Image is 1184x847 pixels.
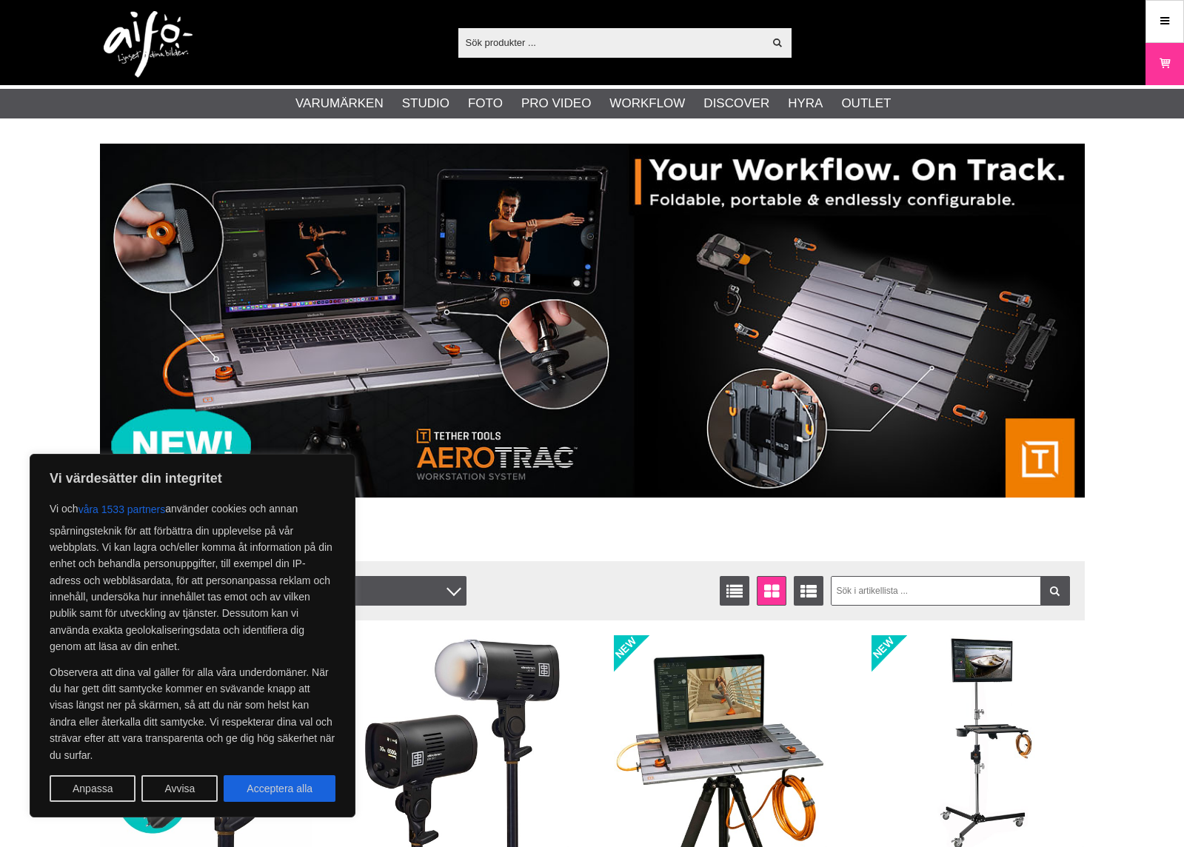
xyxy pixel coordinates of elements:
p: Vi värdesätter din integritet [50,469,335,487]
a: Varumärken [295,94,384,113]
p: Vi och använder cookies och annan spårningsteknik för att förbättra din upplevelse på vår webbpla... [50,496,335,655]
input: Sök produkter ... [458,31,764,53]
a: Foto [468,94,503,113]
a: Outlet [841,94,891,113]
img: logo.png [104,11,193,78]
a: Utökad listvisning [794,576,823,606]
button: Avvisa [141,775,218,802]
a: Studio [402,94,449,113]
a: Hyra [788,94,823,113]
a: Pro Video [521,94,591,113]
img: Annons:007 banner-header-aerotrac-1390x500.jpg [100,144,1085,498]
button: Anpassa [50,775,136,802]
input: Sök i artikellista ... [831,576,1070,606]
button: våra 1533 partners [78,496,166,523]
p: Observera att dina val gäller för alla våra underdomäner. När du har gett ditt samtycke kommer en... [50,664,335,763]
a: Discover [703,94,769,113]
div: Vi värdesätter din integritet [30,454,355,817]
a: Listvisning [720,576,749,606]
a: Fönstervisning [757,576,786,606]
a: Workflow [609,94,685,113]
div: Filter [267,576,466,606]
a: Filtrera [1040,576,1070,606]
button: Acceptera alla [224,775,335,802]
